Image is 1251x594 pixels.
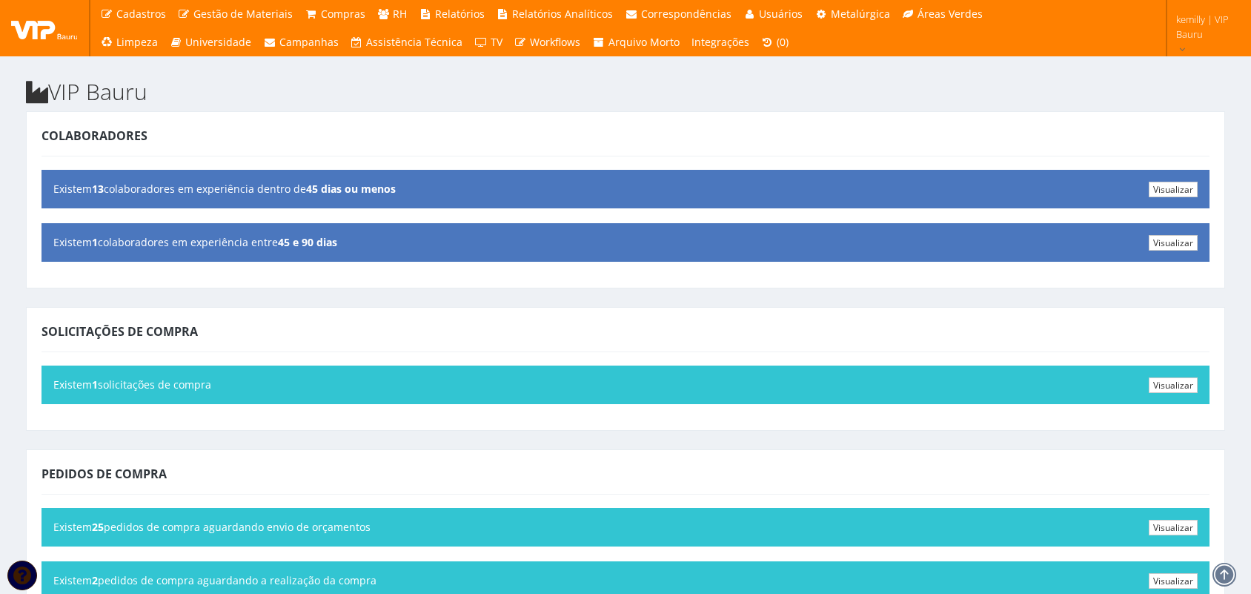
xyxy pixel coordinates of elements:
h2: VIP Bauru [26,79,1225,104]
b: 45 dias ou menos [306,182,396,196]
span: Compras [321,7,365,21]
a: Visualizar [1149,377,1198,393]
a: Campanhas [257,28,345,56]
a: Visualizar [1149,573,1198,589]
div: Existem colaboradores em experiência dentro de [42,170,1209,208]
span: Correspondências [641,7,731,21]
a: TV [468,28,508,56]
span: Gestão de Materiais [193,7,293,21]
a: (0) [755,28,795,56]
div: Existem pedidos de compra aguardando envio de orçamentos [42,508,1209,547]
span: Workflows [530,35,580,49]
span: Metalúrgica [831,7,890,21]
span: Universidade [185,35,251,49]
span: Arquivo Morto [608,35,680,49]
span: kemilly | VIP Bauru [1176,12,1232,42]
img: logo [11,17,78,39]
a: Visualizar [1149,235,1198,251]
b: 13 [92,182,104,196]
span: Assistência Técnica [366,35,462,49]
span: Pedidos de Compra [42,466,167,482]
a: Visualizar [1149,520,1198,535]
b: 1 [92,235,98,249]
span: Relatórios Analíticos [512,7,613,21]
span: RH [393,7,407,21]
span: Áreas Verdes [917,7,983,21]
a: Visualizar [1149,182,1198,197]
div: Existem colaboradores em experiência entre [42,223,1209,262]
b: 1 [92,377,98,392]
b: 25 [92,520,104,534]
span: TV [491,35,502,49]
a: Arquivo Morto [586,28,686,56]
b: 45 e 90 dias [278,235,337,249]
span: (0) [777,35,789,49]
a: Assistência Técnica [345,28,469,56]
span: Cadastros [116,7,166,21]
a: Limpeza [94,28,164,56]
a: Universidade [164,28,258,56]
div: Existem solicitações de compra [42,366,1209,404]
span: Limpeza [116,35,158,49]
span: Integrações [691,35,749,49]
span: Relatórios [435,7,485,21]
span: Solicitações de Compra [42,323,198,340]
span: Colaboradores [42,128,147,144]
a: Integrações [686,28,755,56]
span: Campanhas [279,35,339,49]
span: Usuários [759,7,803,21]
a: Workflows [508,28,587,56]
b: 2 [92,573,98,587]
